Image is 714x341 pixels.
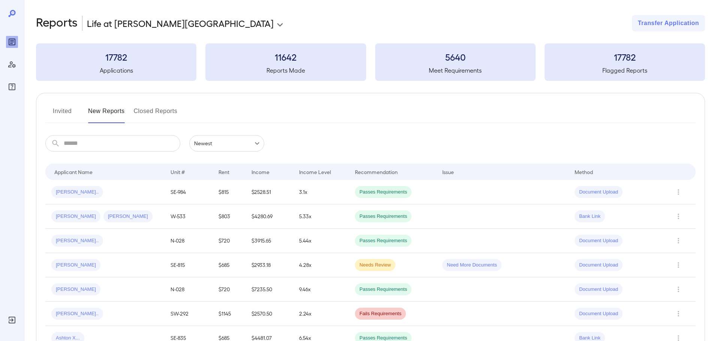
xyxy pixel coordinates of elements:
div: Income [251,167,269,176]
td: $2528.51 [245,180,293,204]
summary: 17782Applications11642Reports Made5640Meet Requirements17782Flagged Reports [36,43,705,81]
td: 4.28x [293,253,349,277]
span: [PERSON_NAME] [51,262,100,269]
button: Row Actions [672,186,684,198]
span: Passes Requirements [355,189,412,196]
td: $815 [213,180,245,204]
td: 9.46x [293,277,349,302]
span: Passes Requirements [355,213,412,220]
button: Row Actions [672,235,684,247]
div: Reports [6,36,18,48]
span: Needs Review [355,262,395,269]
td: $2933.18 [245,253,293,277]
td: $1145 [213,302,245,326]
td: SW-292 [165,302,212,326]
button: Closed Reports [134,105,178,123]
h5: Applications [36,66,196,75]
span: [PERSON_NAME].. [51,310,103,317]
div: Rent [219,167,231,176]
td: SE-815 [165,253,212,277]
span: [PERSON_NAME] [51,213,100,220]
td: 5.44x [293,229,349,253]
div: Log Out [6,314,18,326]
td: 2.24x [293,302,349,326]
td: $720 [213,277,245,302]
span: [PERSON_NAME] [103,213,153,220]
td: SE-984 [165,180,212,204]
div: FAQ [6,81,18,93]
button: Transfer Application [632,15,705,31]
td: 5.33x [293,204,349,229]
button: New Reports [88,105,125,123]
td: $803 [213,204,245,229]
h5: Meet Requirements [375,66,536,75]
td: $3915.65 [245,229,293,253]
span: [PERSON_NAME].. [51,189,103,196]
h2: Reports [36,15,78,31]
div: Method [575,167,593,176]
span: Passes Requirements [355,237,412,244]
span: Document Upload [575,237,623,244]
span: Document Upload [575,310,623,317]
span: Bank Link [575,213,605,220]
span: Document Upload [575,286,623,293]
h3: 5640 [375,51,536,63]
p: Life at [PERSON_NAME][GEOGRAPHIC_DATA] [87,17,274,29]
span: [PERSON_NAME].. [51,237,103,244]
div: Applicant Name [54,167,93,176]
span: Document Upload [575,189,623,196]
span: [PERSON_NAME] [51,286,100,293]
td: $720 [213,229,245,253]
button: Invited [45,105,79,123]
td: $2570.50 [245,302,293,326]
button: Row Actions [672,259,684,271]
h5: Flagged Reports [545,66,705,75]
td: $4280.69 [245,204,293,229]
td: W-533 [165,204,212,229]
div: Manage Users [6,58,18,70]
h5: Reports Made [205,66,366,75]
button: Row Actions [672,283,684,295]
span: Fails Requirements [355,310,406,317]
td: $7235.50 [245,277,293,302]
div: Recommendation [355,167,398,176]
div: Issue [442,167,454,176]
span: Passes Requirements [355,286,412,293]
span: Document Upload [575,262,623,269]
div: Unit # [171,167,185,176]
button: Row Actions [672,210,684,222]
span: Need More Documents [442,262,501,269]
td: 3.1x [293,180,349,204]
td: $685 [213,253,245,277]
h3: 17782 [545,51,705,63]
div: Newest [189,135,264,152]
h3: 17782 [36,51,196,63]
td: N-028 [165,277,212,302]
div: Income Level [299,167,331,176]
td: N-028 [165,229,212,253]
h3: 11642 [205,51,366,63]
button: Row Actions [672,308,684,320]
